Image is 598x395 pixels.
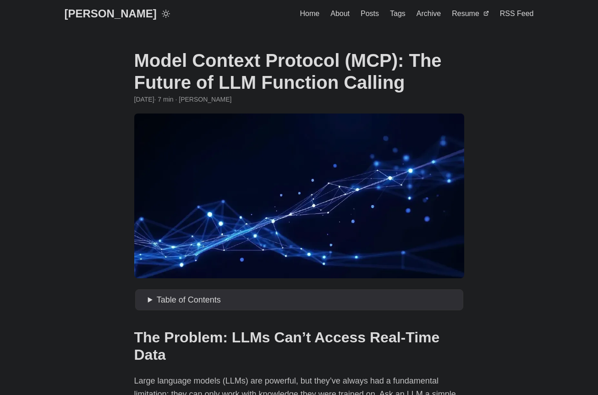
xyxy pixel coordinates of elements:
[134,329,464,364] h2: The Problem: LLMs Can’t Access Real-Time Data
[134,49,464,93] h1: Model Context Protocol (MCP): The Future of LLM Function Calling
[390,10,406,17] span: Tags
[134,94,154,104] span: 2025-01-10 22:00:00 +0000 UTC
[157,295,221,304] span: Table of Contents
[452,10,479,17] span: Resume
[148,293,460,307] summary: Table of Contents
[330,10,350,17] span: About
[300,10,320,17] span: Home
[500,10,534,17] span: RSS Feed
[417,10,441,17] span: Archive
[361,10,379,17] span: Posts
[134,94,464,104] div: · 7 min · [PERSON_NAME]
